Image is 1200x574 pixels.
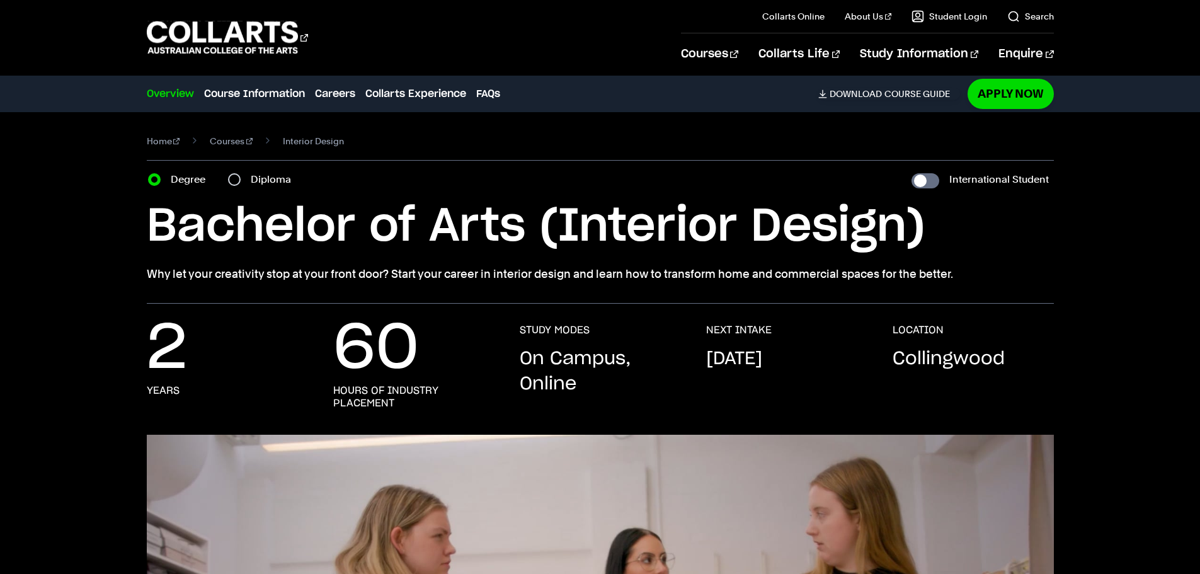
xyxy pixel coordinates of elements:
div: Go to homepage [147,20,308,55]
a: FAQs [476,86,500,101]
a: Overview [147,86,194,101]
a: Collarts Online [762,10,825,23]
a: Apply Now [968,79,1054,108]
h3: STUDY MODES [520,324,590,336]
h3: NEXT INTAKE [706,324,772,336]
a: Home [147,132,180,150]
span: Interior Design [283,132,344,150]
p: On Campus, Online [520,347,681,397]
a: Course Information [204,86,305,101]
a: DownloadCourse Guide [818,88,960,100]
p: Why let your creativity stop at your front door? Start your career in interior design and learn h... [147,265,1054,283]
h3: hours of industry placement [333,384,494,410]
a: Collarts Experience [365,86,466,101]
a: Courses [210,132,253,150]
a: Collarts Life [758,33,840,75]
label: International Student [949,171,1049,188]
h1: Bachelor of Arts (Interior Design) [147,198,1054,255]
a: Enquire [998,33,1053,75]
p: 60 [333,324,419,374]
span: Download [830,88,882,100]
p: 2 [147,324,187,374]
label: Diploma [251,171,299,188]
h3: LOCATION [893,324,944,336]
h3: years [147,384,180,397]
a: Study Information [860,33,978,75]
a: Search [1007,10,1054,23]
a: About Us [845,10,891,23]
label: Degree [171,171,213,188]
p: [DATE] [706,347,762,372]
a: Courses [681,33,738,75]
a: Careers [315,86,355,101]
a: Student Login [911,10,987,23]
p: Collingwood [893,347,1005,372]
